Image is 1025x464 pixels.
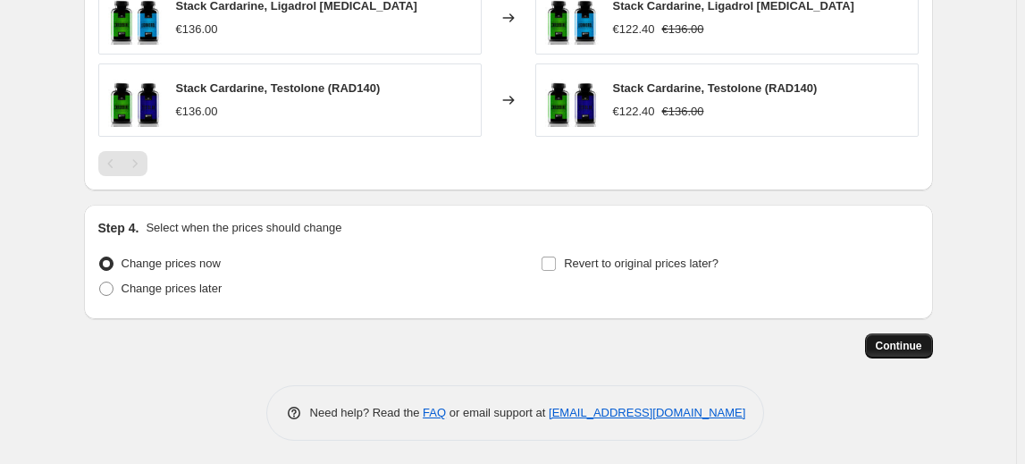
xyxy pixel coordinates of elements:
[176,103,218,121] div: €136.00
[98,219,139,237] h2: Step 4.
[176,21,218,38] div: €136.00
[549,406,745,419] a: [EMAIL_ADDRESS][DOMAIN_NAME]
[662,103,704,121] strike: €136.00
[613,21,655,38] div: €122.40
[108,73,162,127] img: imusclesarmsukstack-cardarine_rad140_80x.jpg
[122,282,223,295] span: Change prices later
[146,219,341,237] p: Select when the prices should change
[446,406,549,419] span: or email support at
[310,406,424,419] span: Need help? Read the
[545,73,599,127] img: imusclesarmsukstack-cardarine_rad140_80x.jpg
[176,81,381,95] span: Stack Cardarine, Testolone (RAD140)
[564,257,718,270] span: Revert to original prices later?
[423,406,446,419] a: FAQ
[865,333,933,359] button: Continue
[613,81,818,95] span: Stack Cardarine, Testolone (RAD140)
[876,339,922,353] span: Continue
[613,103,655,121] div: €122.40
[98,151,147,176] nav: Pagination
[122,257,221,270] span: Change prices now
[662,21,704,38] strike: €136.00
